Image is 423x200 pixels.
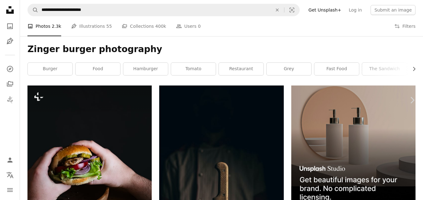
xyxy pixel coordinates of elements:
[267,63,311,75] a: grey
[27,4,300,16] form: Find visuals sitewide
[76,63,120,75] a: food
[270,4,284,16] button: Clear
[155,23,166,30] span: 400k
[371,5,416,15] button: Submit an image
[4,154,16,166] a: Log in / Sign up
[28,63,72,75] a: burger
[362,63,407,75] a: the sandwich
[408,63,416,75] button: scroll list to the right
[171,63,216,75] a: tomato
[71,16,112,36] a: Illustrations 55
[198,23,201,30] span: 0
[305,5,345,15] a: Get Unsplash+
[394,16,416,36] button: Filters
[401,70,423,130] a: Next
[106,23,112,30] span: 55
[4,169,16,181] button: Language
[4,20,16,32] a: Photos
[123,63,168,75] a: hamburger
[176,16,201,36] a: Users 0
[28,4,38,16] button: Search Unsplash
[4,63,16,75] a: Explore
[159,176,283,181] a: a hamburger with a knife sticking out of it
[314,63,359,75] a: fast food
[122,16,166,36] a: Collections 400k
[4,35,16,47] a: Illustrations
[27,44,416,55] h1: Zinger burger photography
[345,5,366,15] a: Log in
[284,4,299,16] button: Visual search
[219,63,263,75] a: restaurant
[27,169,152,174] a: a person holding a sandwich in their hands
[4,184,16,196] button: Menu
